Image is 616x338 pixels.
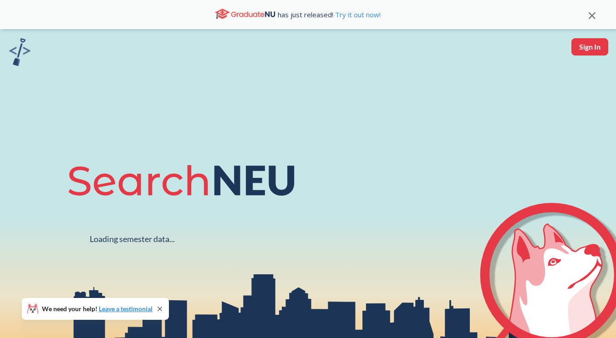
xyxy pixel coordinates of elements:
div: Loading semester data... [90,234,175,244]
a: Try it out now! [333,10,381,19]
a: Leave a testimonial [99,305,153,313]
button: Sign In [571,38,608,55]
a: sandbox logo [9,38,31,69]
img: sandbox logo [9,38,31,66]
span: We need your help! [42,306,153,312]
span: has just released! [278,10,381,20]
